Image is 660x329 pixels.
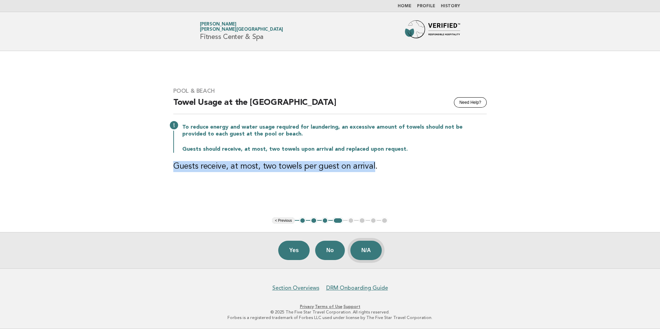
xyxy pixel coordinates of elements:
p: To reduce energy and water usage required for laundering, an excessive amount of towels should no... [182,124,487,138]
button: < Previous [272,217,294,224]
p: · · [119,304,541,309]
h3: Guests receive, at most, two towels per guest on arrival. [173,161,487,172]
button: 3 [322,217,329,224]
a: Home [398,4,411,8]
button: Yes [278,241,310,260]
h1: Fitness Center & Spa [200,22,283,40]
a: History [441,4,460,8]
a: Support [343,304,360,309]
p: Forbes is a registered trademark of Forbes LLC used under license by The Five Star Travel Corpora... [119,315,541,320]
button: 1 [299,217,306,224]
a: Terms of Use [315,304,342,309]
button: 4 [333,217,343,224]
button: N/A [350,241,382,260]
p: Guests should receive, at most, two towels upon arrival and replaced upon request. [182,146,487,153]
h3: Pool & Beach [173,88,487,94]
p: © 2025 The Five Star Travel Corporation. All rights reserved. [119,309,541,315]
a: DRM Onboarding Guide [326,285,388,291]
a: Section Overviews [272,285,319,291]
a: [PERSON_NAME][PERSON_NAME][GEOGRAPHIC_DATA] [200,22,283,32]
button: 2 [310,217,317,224]
a: Privacy [300,304,314,309]
button: No [315,241,344,260]
button: Need Help? [454,97,487,108]
img: Forbes Travel Guide [405,20,460,42]
h2: Towel Usage at the [GEOGRAPHIC_DATA] [173,97,487,114]
a: Profile [417,4,435,8]
span: [PERSON_NAME][GEOGRAPHIC_DATA] [200,28,283,32]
